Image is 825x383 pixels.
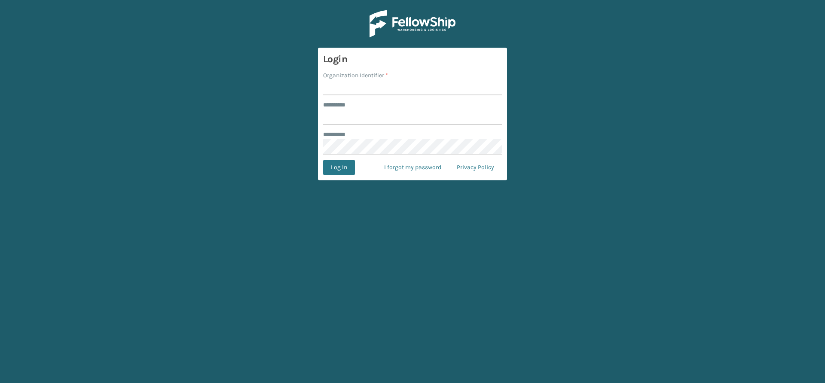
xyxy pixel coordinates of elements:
[370,10,455,37] img: Logo
[323,160,355,175] button: Log In
[449,160,502,175] a: Privacy Policy
[376,160,449,175] a: I forgot my password
[323,71,388,80] label: Organization Identifier
[323,53,502,66] h3: Login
